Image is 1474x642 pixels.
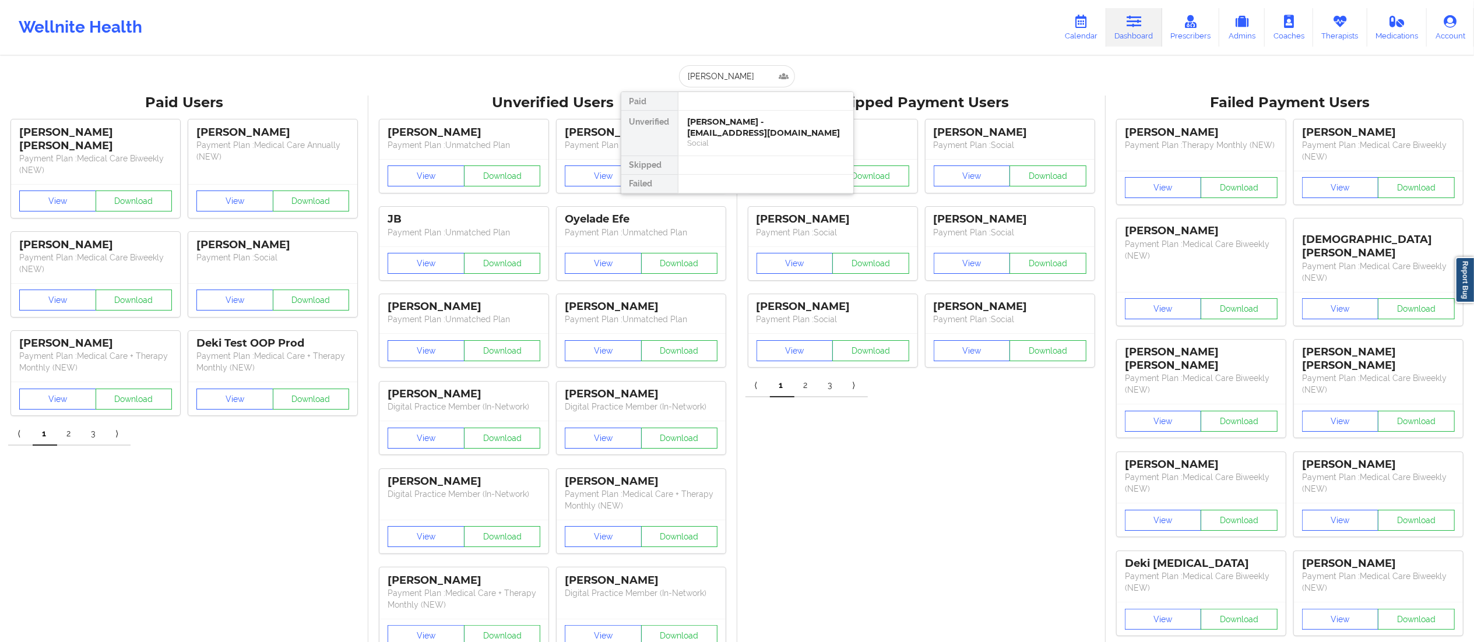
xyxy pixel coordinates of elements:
button: View [19,389,96,410]
button: View [565,165,642,186]
div: Paid Users [8,94,360,112]
button: View [1302,177,1379,198]
button: Download [641,526,718,547]
button: Download [832,165,909,186]
button: Download [641,253,718,274]
button: View [388,526,465,547]
div: [PERSON_NAME] [19,337,172,350]
div: [PERSON_NAME] [934,126,1086,139]
a: Medications [1367,8,1427,47]
div: [PERSON_NAME] [19,238,172,252]
button: Download [1201,510,1278,531]
p: Digital Practice Member (In-Network) [388,488,540,500]
p: Payment Plan : Social [934,313,1086,325]
p: Payment Plan : Medical Care Biweekly (NEW) [1302,471,1455,495]
div: [PERSON_NAME] [388,574,540,587]
button: Download [273,290,350,311]
div: Pagination Navigation [8,422,131,446]
button: Download [832,253,909,274]
button: Download [464,428,541,449]
a: Dashboard [1106,8,1162,47]
div: [PERSON_NAME] [565,126,717,139]
button: View [1125,510,1202,531]
button: View [1125,609,1202,630]
a: Next item [106,422,131,446]
div: [PERSON_NAME] [565,300,717,313]
div: Skipped [621,156,678,175]
a: Therapists [1313,8,1367,47]
div: [PERSON_NAME] [388,300,540,313]
div: [DEMOGRAPHIC_DATA][PERSON_NAME] [1302,224,1455,260]
button: Download [1201,411,1278,432]
p: Digital Practice Member (In-Network) [565,401,717,412]
div: [PERSON_NAME] [1125,458,1278,471]
button: Download [1378,510,1455,531]
button: View [565,428,642,449]
button: View [388,340,465,361]
p: Payment Plan : Unmatched Plan [388,139,540,151]
button: View [1302,609,1379,630]
button: Download [1201,298,1278,319]
div: Unverified [621,111,678,156]
button: View [388,253,465,274]
button: View [934,253,1011,274]
p: Payment Plan : Social [196,252,349,263]
div: [PERSON_NAME] [1125,126,1278,139]
button: Download [1009,253,1086,274]
p: Payment Plan : Medical Care Annually (NEW) [196,139,349,163]
div: Social [688,138,844,148]
div: Unverified Users [377,94,729,112]
div: [PERSON_NAME] [388,126,540,139]
a: Admins [1219,8,1265,47]
button: Download [1201,177,1278,198]
button: View [1125,177,1202,198]
button: Download [464,340,541,361]
p: Payment Plan : Therapy Monthly (NEW) [1125,139,1278,151]
p: Payment Plan : Medical Care Biweekly (NEW) [1125,570,1278,594]
p: Payment Plan : Unmatched Plan [388,227,540,238]
p: Payment Plan : Medical Care Biweekly (NEW) [1125,372,1278,396]
p: Digital Practice Member (In-Network) [565,587,717,599]
div: [PERSON_NAME] [565,475,717,488]
a: 1 [33,422,57,446]
div: [PERSON_NAME] [934,213,1086,226]
p: Payment Plan : Medical Care Biweekly (NEW) [1302,570,1455,594]
button: View [934,165,1011,186]
button: View [1302,510,1379,531]
button: View [196,290,273,311]
button: Download [832,340,909,361]
div: Paid [621,92,678,111]
div: [PERSON_NAME] [PERSON_NAME] [1125,345,1278,372]
div: [PERSON_NAME] [757,213,909,226]
div: [PERSON_NAME] [388,475,540,488]
div: [PERSON_NAME] [565,387,717,401]
button: Download [464,526,541,547]
p: Payment Plan : Unmatched Plan [565,227,717,238]
button: Download [1378,609,1455,630]
button: Download [1201,609,1278,630]
p: Payment Plan : Social [934,139,1086,151]
button: Download [273,191,350,211]
button: Download [273,389,350,410]
a: Coaches [1265,8,1313,47]
button: View [934,340,1011,361]
button: View [19,191,96,211]
div: [PERSON_NAME] [388,387,540,401]
div: [PERSON_NAME] [934,300,1086,313]
button: Download [464,253,541,274]
a: 2 [794,374,819,397]
button: Download [1378,411,1455,432]
button: View [1125,298,1202,319]
p: Payment Plan : Medical Care + Therapy Monthly (NEW) [19,350,172,373]
div: Deki Test OOP Prod [196,337,349,350]
p: Payment Plan : Medical Care + Therapy Monthly (NEW) [196,350,349,373]
div: [PERSON_NAME] [1302,126,1455,139]
button: Download [641,340,718,361]
button: View [19,290,96,311]
button: View [1302,411,1379,432]
div: Failed Payment Users [1114,94,1466,112]
div: [PERSON_NAME] [757,300,909,313]
p: Payment Plan : Medical Care Biweekly (NEW) [1125,238,1278,262]
a: 1 [770,374,794,397]
div: [PERSON_NAME] [196,126,349,139]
